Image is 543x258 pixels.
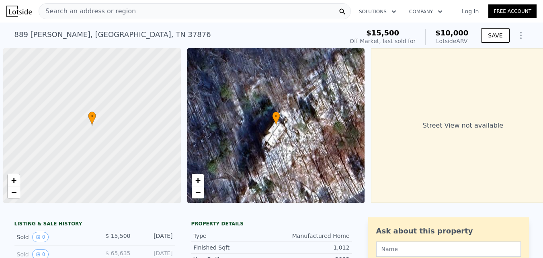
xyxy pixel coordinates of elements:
[435,37,468,45] div: Lotside ARV
[39,6,136,16] span: Search an address or region
[488,4,537,18] a: Free Account
[191,221,352,227] div: Property details
[192,174,204,186] a: Zoom in
[403,4,449,19] button: Company
[376,225,521,237] div: Ask about this property
[272,232,350,240] div: Manufactured Home
[105,250,130,256] span: $ 65,635
[11,187,16,197] span: −
[272,113,280,120] span: •
[272,244,350,252] div: 1,012
[452,7,488,15] a: Log In
[481,28,509,43] button: SAVE
[6,6,32,17] img: Lotside
[11,175,16,185] span: +
[350,37,416,45] div: Off Market, last sold for
[105,233,130,239] span: $ 15,500
[195,187,200,197] span: −
[435,29,468,37] span: $10,000
[8,186,20,198] a: Zoom out
[272,111,280,126] div: •
[192,186,204,198] a: Zoom out
[17,232,88,242] div: Sold
[376,241,521,257] input: Name
[194,244,272,252] div: Finished Sqft
[352,4,403,19] button: Solutions
[88,111,96,126] div: •
[513,27,529,43] button: Show Options
[194,232,272,240] div: Type
[195,175,200,185] span: +
[32,232,49,242] button: View historical data
[366,29,399,37] span: $15,500
[8,174,20,186] a: Zoom in
[137,232,173,242] div: [DATE]
[14,29,211,40] div: 889 [PERSON_NAME] , [GEOGRAPHIC_DATA] , TN 37876
[88,113,96,120] span: •
[14,221,175,229] div: LISTING & SALE HISTORY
